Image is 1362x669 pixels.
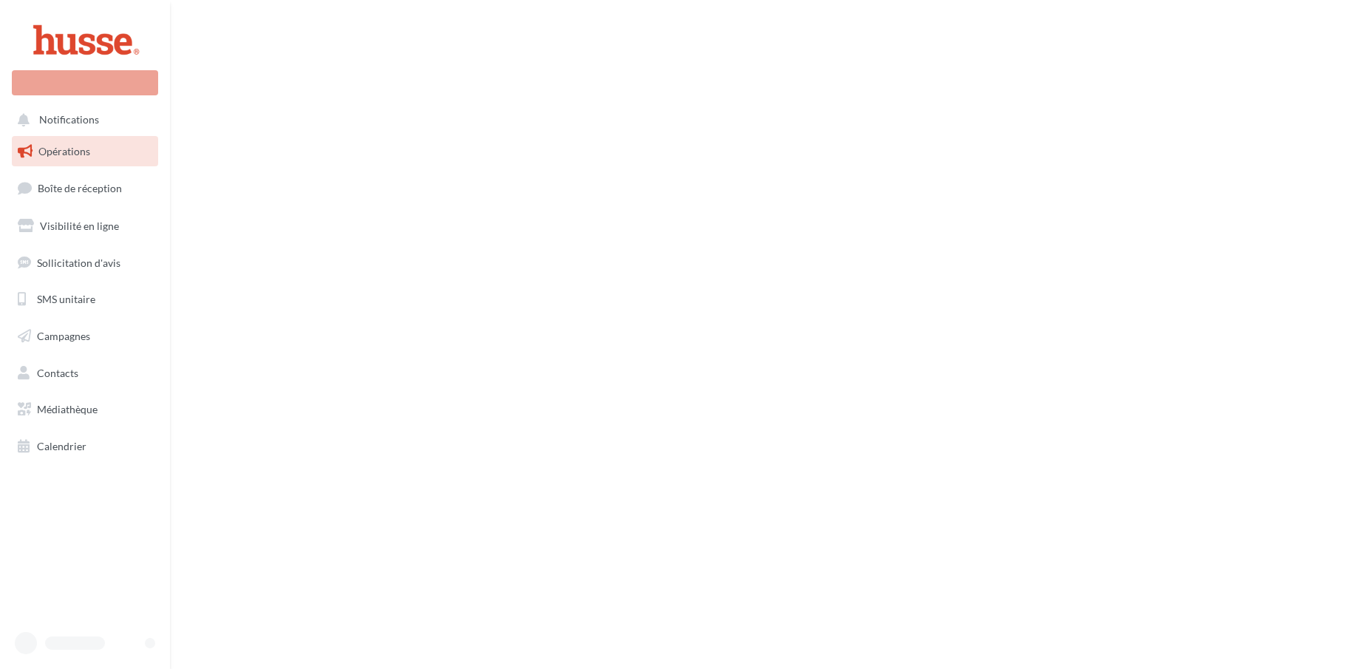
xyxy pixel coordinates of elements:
a: SMS unitaire [9,284,161,315]
a: Calendrier [9,431,161,462]
span: Campagnes [37,330,90,342]
a: Boîte de réception [9,172,161,204]
a: Campagnes [9,321,161,352]
a: Médiathèque [9,394,161,425]
span: Opérations [38,145,90,157]
span: Contacts [37,367,78,379]
span: Calendrier [37,440,86,452]
span: Médiathèque [37,403,98,415]
a: Contacts [9,358,161,389]
span: Sollicitation d'avis [37,256,120,268]
a: Sollicitation d'avis [9,248,161,279]
a: Opérations [9,136,161,167]
div: Nouvelle campagne [12,70,158,95]
a: Visibilité en ligne [9,211,161,242]
span: Boîte de réception [38,182,122,194]
span: Notifications [39,114,99,126]
span: SMS unitaire [37,293,95,305]
span: Visibilité en ligne [40,220,119,232]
